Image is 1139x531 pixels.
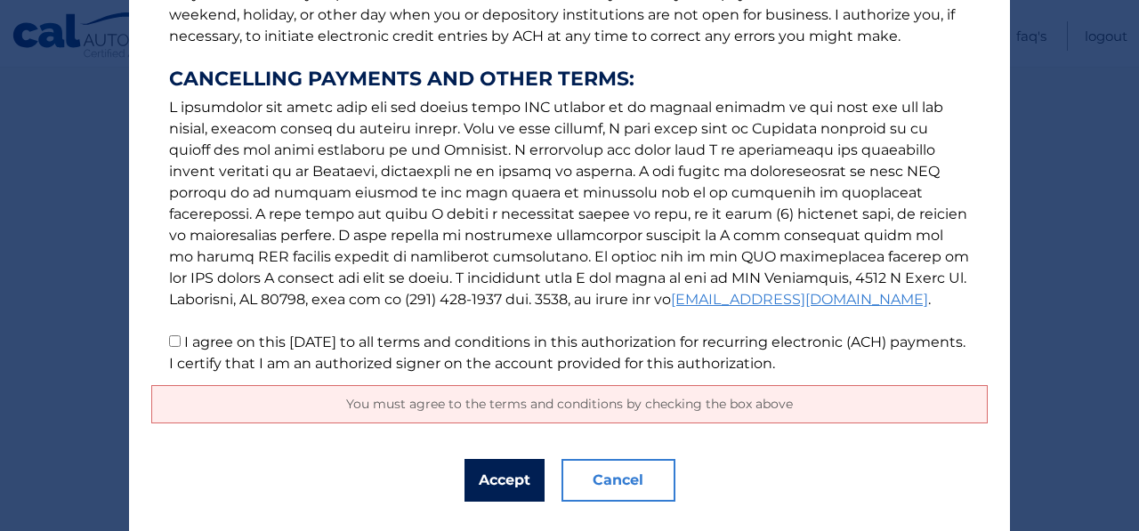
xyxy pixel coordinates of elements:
button: Accept [464,459,545,502]
button: Cancel [561,459,675,502]
strong: CANCELLING PAYMENTS AND OTHER TERMS: [169,68,970,90]
label: I agree on this [DATE] to all terms and conditions in this authorization for recurring electronic... [169,334,965,372]
a: [EMAIL_ADDRESS][DOMAIN_NAME] [671,291,928,308]
span: You must agree to the terms and conditions by checking the box above [346,396,793,412]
